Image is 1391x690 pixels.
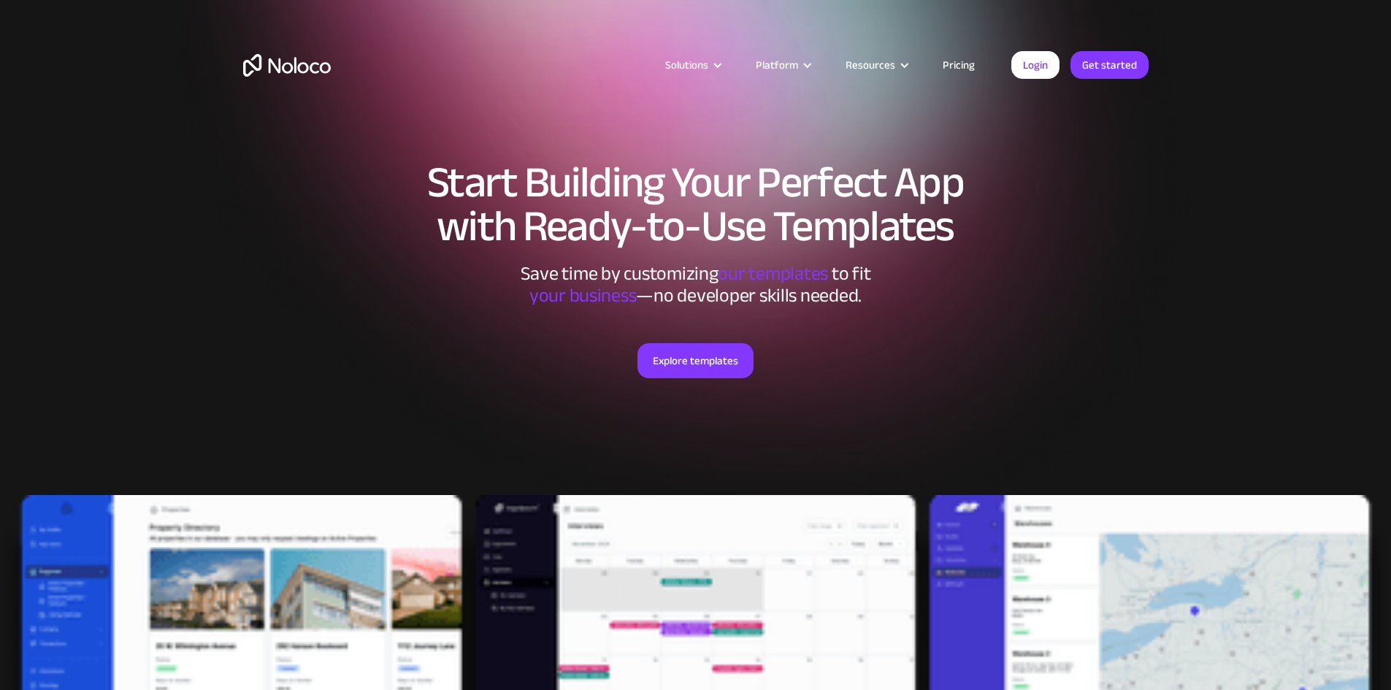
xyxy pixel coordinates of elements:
[718,256,828,291] span: our templates
[665,55,708,74] div: Solutions
[737,55,827,74] div: Platform
[756,55,798,74] div: Platform
[647,55,737,74] div: Solutions
[846,55,895,74] div: Resources
[637,343,754,378] a: Explore templates
[1011,51,1059,79] a: Login
[477,263,915,307] div: Save time by customizing to fit ‍ —no developer skills needed.
[827,55,924,74] div: Resources
[529,277,637,313] span: your business
[924,55,993,74] a: Pricing
[1070,51,1149,79] a: Get started
[243,161,1149,248] h1: Start Building Your Perfect App with Ready-to-Use Templates
[243,54,331,77] a: home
